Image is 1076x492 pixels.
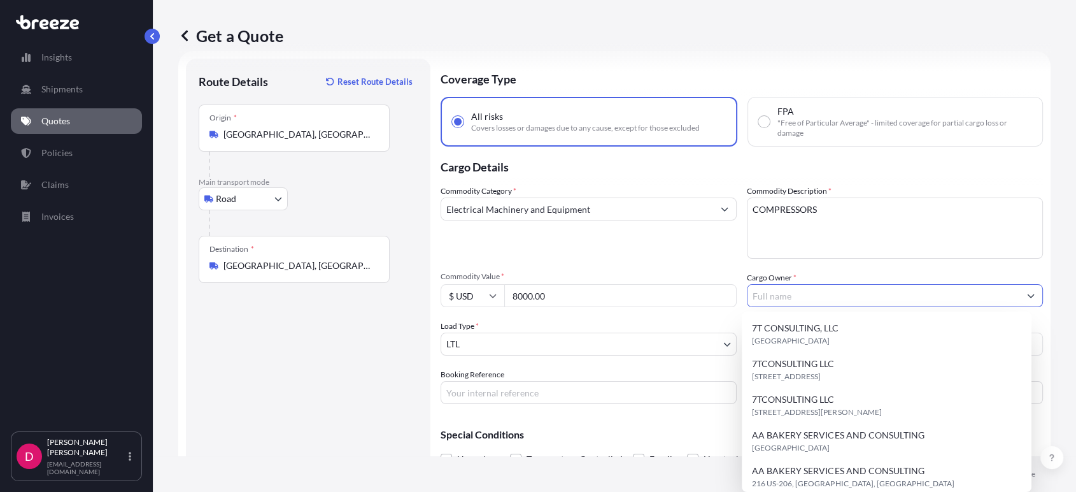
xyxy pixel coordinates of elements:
[471,123,700,133] span: Covers losses or damages due to any cause, except for those excluded
[441,320,479,333] span: Load Type
[223,259,374,272] input: Destination
[446,338,460,351] span: LTL
[752,370,821,383] span: [STREET_ADDRESS]
[777,118,1032,138] span: "Free of Particular Average" - limited coverage for partial cargo loss or damage
[41,147,73,159] p: Policies
[457,450,500,469] span: Hazardous
[441,430,1043,440] p: Special Conditions
[747,271,796,284] label: Cargo Owner
[441,381,737,404] input: Your internal reference
[752,335,830,347] span: [GEOGRAPHIC_DATA]
[199,74,268,89] p: Route Details
[47,437,126,458] p: [PERSON_NAME] [PERSON_NAME]
[752,429,924,442] span: AA BAKERY SERVICES AND CONSULTING
[223,128,374,141] input: Origin
[777,105,794,118] span: FPA
[441,271,737,282] span: Commodity Value
[41,210,74,223] p: Invoices
[199,177,418,187] p: Main transport mode
[441,198,713,221] input: Select a commodity type
[747,185,832,198] label: Commodity Description
[216,192,236,205] span: Road
[47,460,126,475] p: [EMAIL_ADDRESS][DOMAIN_NAME]
[752,406,881,419] span: [STREET_ADDRESS][PERSON_NAME]
[178,25,283,46] p: Get a Quote
[752,465,924,477] span: AA BAKERY SERVICES AND CONSULTING
[704,450,740,469] span: Livestock
[1019,284,1042,307] button: Show suggestions
[752,322,839,335] span: 7T CONSULTING, LLC
[41,115,70,127] p: Quotes
[752,477,954,490] span: 216 US-206, [GEOGRAPHIC_DATA], [GEOGRAPHIC_DATA]
[752,442,830,454] span: [GEOGRAPHIC_DATA]
[209,244,254,254] div: Destination
[337,75,413,88] p: Reset Route Details
[747,284,1019,307] input: Full name
[527,450,623,469] span: Temperature Controlled
[752,393,834,406] span: 7TCONSULTING LLC
[504,284,737,307] input: Type amount
[713,198,736,221] button: Show suggestions
[441,185,516,198] label: Commodity Category
[199,187,288,210] button: Select transport
[25,450,34,463] span: D
[649,450,677,469] span: Fragile
[441,147,1043,185] p: Cargo Details
[471,110,503,123] span: All risks
[41,178,69,191] p: Claims
[441,368,504,381] label: Booking Reference
[441,59,1043,97] p: Coverage Type
[209,113,237,123] div: Origin
[41,51,72,64] p: Insights
[752,358,834,370] span: 7TCONSULTING LLC
[41,83,83,96] p: Shipments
